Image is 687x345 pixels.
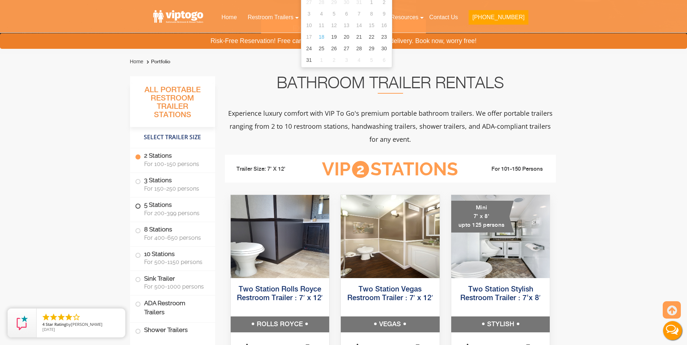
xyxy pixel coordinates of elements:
[130,84,215,127] h3: All Portable Restroom Trailer Stations
[42,321,45,327] span: 4
[135,148,210,171] label: 2 Stations
[365,31,378,43] div: 22
[135,222,210,244] label: 8 Stations
[72,313,81,321] li: 
[231,316,330,332] h5: ROLLS ROYCE
[130,59,143,64] a: Home
[130,131,215,144] h4: Select Trailer Size
[225,76,556,94] h2: Bathroom Trailer Rentals
[311,159,469,179] h3: VIP Stations
[378,8,390,20] div: 9
[46,321,66,327] span: Star Rating
[135,271,210,293] label: Sink Trailer
[347,286,433,302] a: Two Station Vegas Restroom Trailer : 7′ x 12′
[49,313,58,321] li: 
[328,54,340,66] div: 2
[340,8,353,20] div: 6
[144,210,206,217] span: For 200-399 persons
[135,173,210,195] label: 3 Stations
[315,20,328,31] div: 11
[341,316,440,332] h5: VEGAS
[64,313,73,321] li: 
[451,195,550,278] img: A mini restroom trailer with two separate stations and separate doors for males and females
[315,8,328,20] div: 4
[658,316,687,345] button: Live Chat
[216,9,242,25] a: Home
[225,107,556,146] p: Experience luxury comfort with VIP To Go's premium portable bathroom trailers. We offer portable ...
[365,43,378,54] div: 29
[42,322,120,327] span: by
[341,195,440,278] img: Side view of two station restroom trailer with separate doors for males and females
[144,185,206,192] span: For 150-250 persons
[365,54,378,66] div: 5
[57,313,66,321] li: 
[365,8,378,20] div: 8
[328,8,340,20] div: 5
[303,31,315,43] div: 17
[469,10,528,25] button: [PHONE_NUMBER]
[303,43,315,54] div: 24
[315,31,328,43] div: 18
[353,54,365,66] div: 4
[352,161,369,178] span: 2
[303,8,315,20] div: 3
[328,43,340,54] div: 26
[463,9,533,29] a: [PHONE_NUMBER]
[237,286,323,302] a: Two Station Rolls Royce Restroom Trailer : 7′ x 12′
[340,43,353,54] div: 27
[353,8,365,20] div: 7
[144,234,206,241] span: For 400-650 persons
[145,57,170,66] li: Portfolio
[303,20,315,31] div: 10
[299,9,334,25] a: About Us
[365,20,378,31] div: 15
[451,201,514,233] div: Mini 7' x 8' upto 125 persons
[340,54,353,66] div: 3
[144,283,206,290] span: For 500-1000 persons
[340,31,353,43] div: 20
[353,20,365,31] div: 14
[385,9,424,25] a: Resources
[135,323,210,338] label: Shower Trailers
[15,316,29,330] img: Review Rating
[315,43,328,54] div: 25
[378,43,390,54] div: 30
[328,31,340,43] div: 19
[135,197,210,220] label: 5 Stations
[353,31,365,43] div: 21
[315,54,328,66] div: 1
[242,9,299,25] a: Restroom Trailers
[353,43,365,54] div: 28
[144,161,206,167] span: For 100-150 persons
[460,286,540,302] a: Two Station Stylish Restroom Trailer : 7’x 8′
[424,9,463,25] a: Contact Us
[451,316,550,332] h5: STYLISH
[340,20,353,31] div: 13
[135,247,210,269] label: 10 Stations
[230,158,311,180] li: Trailer Size: 7' X 12'
[470,165,551,174] li: For 101-150 Persons
[378,54,390,66] div: 6
[144,259,206,265] span: For 500-1150 persons
[42,313,50,321] li: 
[303,54,315,66] div: 31
[42,327,55,332] span: [DATE]
[328,20,340,31] div: 12
[231,195,330,278] img: Side view of two station restroom trailer with separate doors for males and females
[135,295,210,320] label: ADA Restroom Trailers
[378,31,390,43] div: 23
[71,321,102,327] span: [PERSON_NAME]
[378,20,390,31] div: 16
